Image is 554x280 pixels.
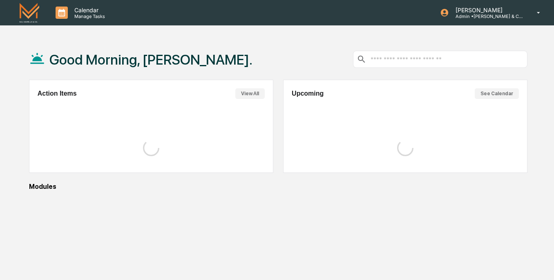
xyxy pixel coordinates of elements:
button: View All [235,88,265,99]
p: Admin • [PERSON_NAME] & Co. - BD [449,13,525,19]
p: Manage Tasks [68,13,109,19]
h2: Upcoming [292,90,324,97]
div: Modules [29,183,527,190]
h1: Good Morning, [PERSON_NAME]. [49,52,252,68]
img: logo [20,3,39,22]
p: [PERSON_NAME] [449,7,525,13]
p: Calendar [68,7,109,13]
h2: Action Items [38,90,77,97]
button: See Calendar [475,88,519,99]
